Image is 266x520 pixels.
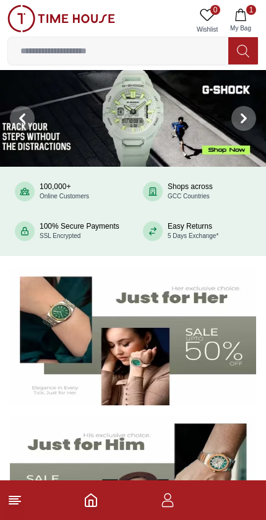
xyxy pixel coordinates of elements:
[225,24,256,33] span: My Bag
[168,182,213,201] div: Shops across
[10,268,256,405] img: Women's Watches Banner
[210,5,220,15] span: 0
[7,5,115,32] img: ...
[168,193,210,200] span: GCC Countries
[192,25,223,34] span: Wishlist
[223,5,259,37] button: 1My Bag
[192,5,223,37] a: 0Wishlist
[40,222,119,240] div: 100% Secure Payments
[40,193,89,200] span: Online Customers
[168,222,218,240] div: Easy Returns
[40,232,80,239] span: SSL Encrypted
[40,182,89,201] div: 100,000+
[246,5,256,15] span: 1
[168,232,218,239] span: 5 Days Exchange*
[84,493,98,508] a: Home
